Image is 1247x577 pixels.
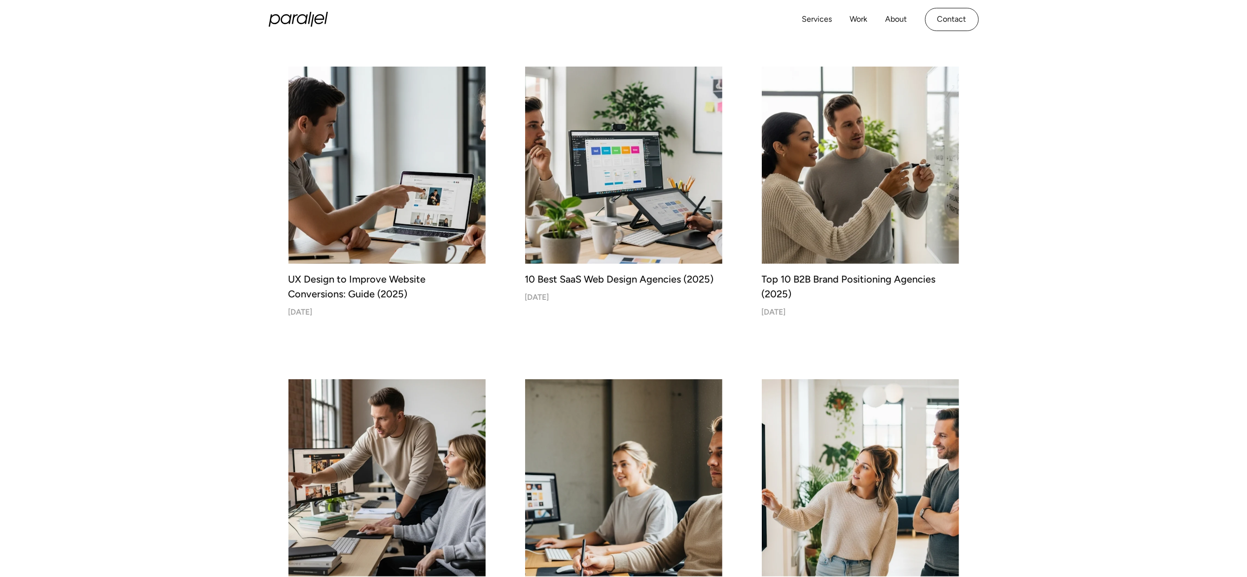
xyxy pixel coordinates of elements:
[850,12,868,27] a: Work
[288,67,486,264] img: UX Design to Improve Website Conversions: Guide (2025)
[762,307,786,317] div: [DATE]
[762,67,959,264] img: Top 10 B2B Brand Positioning Agencies (2025)
[288,272,486,301] div: UX Design to Improve Website Conversions: Guide (2025)
[269,12,328,27] a: home
[886,12,907,27] a: About
[762,379,959,577] img: 10 Best Branding Company for Small Businesses (2025)
[525,272,722,287] div: 10 Best SaaS Web Design Agencies (2025)
[525,67,722,302] a: 10 Best SaaS Web Design Agencies (2025)10 Best SaaS Web Design Agencies (2025)[DATE]
[925,8,979,31] a: Contact
[525,292,549,302] div: [DATE]
[525,67,722,264] img: 10 Best SaaS Web Design Agencies (2025)
[762,272,959,301] div: Top 10 B2B Brand Positioning Agencies (2025)
[525,379,722,577] img: 10 Best Small Business Web Design Agencies (2025)
[288,67,486,317] a: UX Design to Improve Website Conversions: Guide (2025)UX Design to Improve Website Conversions: G...
[288,307,313,317] div: [DATE]
[802,12,832,27] a: Services
[762,67,959,317] a: Top 10 B2B Brand Positioning Agencies (2025)Top 10 B2B Brand Positioning Agencies (2025)[DATE]
[288,379,486,577] img: Top 10 Web Design Companies for Small Businesses (2025)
